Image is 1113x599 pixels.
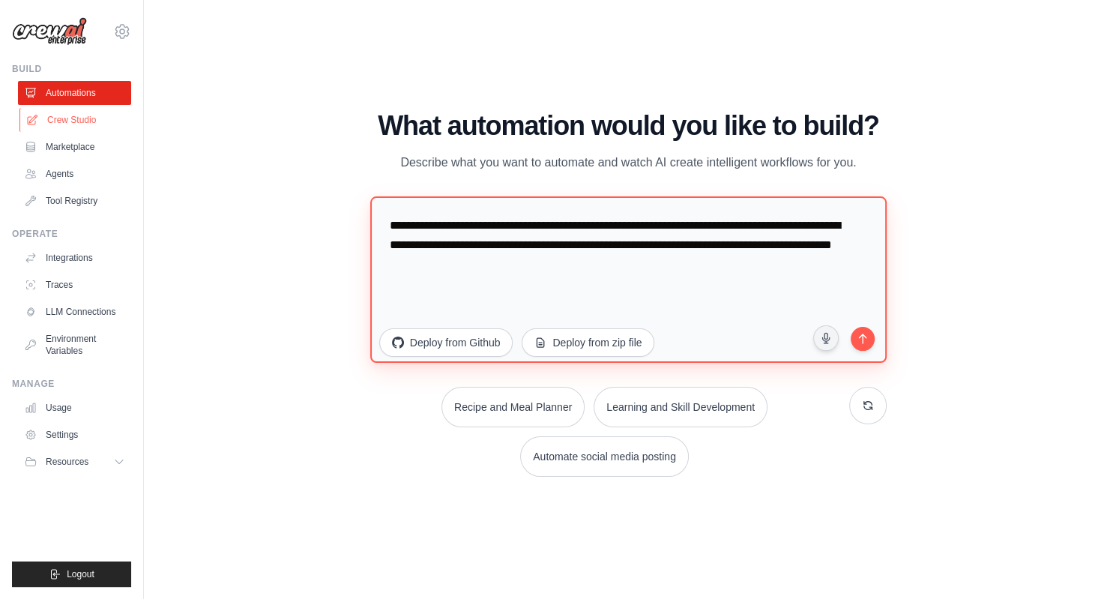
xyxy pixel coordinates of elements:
[18,327,131,363] a: Environment Variables
[19,108,133,132] a: Crew Studio
[46,456,88,468] span: Resources
[18,396,131,420] a: Usage
[376,153,880,172] p: Describe what you want to automate and watch AI create intelligent workflows for you.
[18,135,131,159] a: Marketplace
[18,246,131,270] a: Integrations
[12,17,87,46] img: Logo
[18,273,131,297] a: Traces
[18,450,131,474] button: Resources
[18,81,131,105] a: Automations
[18,423,131,447] a: Settings
[67,568,94,580] span: Logout
[370,111,887,141] h1: What automation would you like to build?
[12,228,131,240] div: Operate
[12,562,131,587] button: Logout
[12,378,131,390] div: Manage
[12,63,131,75] div: Build
[18,189,131,213] a: Tool Registry
[441,387,585,427] button: Recipe and Meal Planner
[522,328,654,357] button: Deploy from zip file
[594,387,767,427] button: Learning and Skill Development
[520,436,689,477] button: Automate social media posting
[379,328,513,357] button: Deploy from Github
[1038,527,1113,599] iframe: Chat Widget
[18,300,131,324] a: LLM Connections
[18,162,131,186] a: Agents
